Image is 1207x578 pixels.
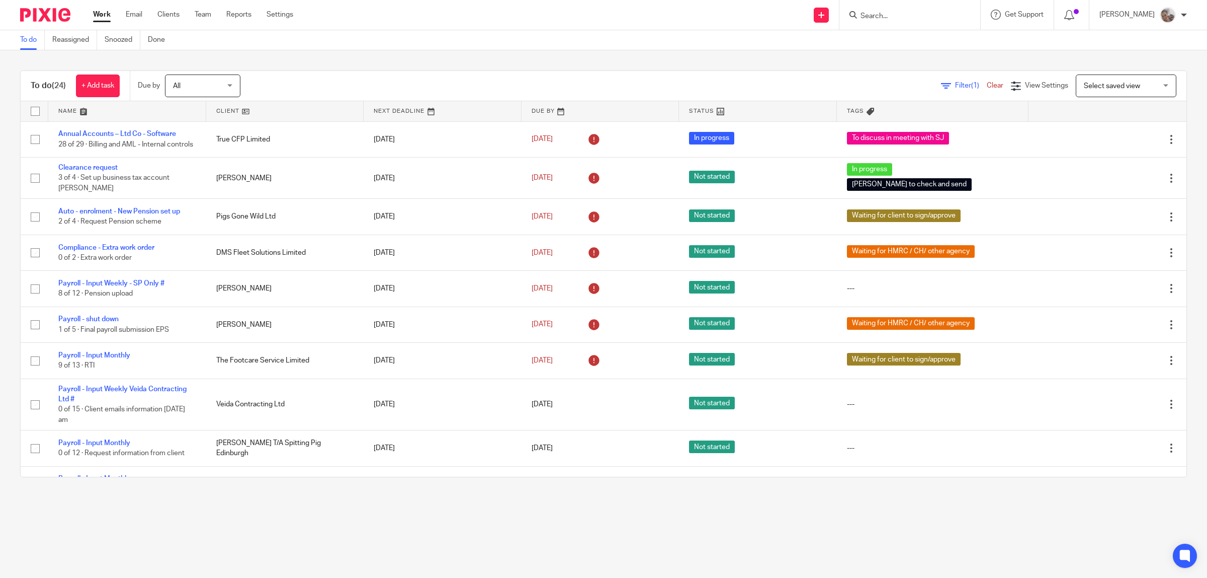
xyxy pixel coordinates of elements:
[532,401,553,408] span: [DATE]
[364,199,522,235] td: [DATE]
[1025,82,1068,89] span: View Settings
[1084,83,1140,90] span: Select saved view
[689,353,735,366] span: Not started
[364,121,522,157] td: [DATE]
[847,209,961,222] span: Waiting for client to sign/approve
[206,466,364,502] td: For The Love of Food Catering Ltd
[847,108,864,114] span: Tags
[58,164,118,171] a: Clearance request
[689,441,735,453] span: Not started
[689,209,735,222] span: Not started
[58,280,164,287] a: Payroll - Input Weekly - SP Only #
[206,307,364,342] td: [PERSON_NAME]
[173,83,181,90] span: All
[206,271,364,307] td: [PERSON_NAME]
[532,174,553,181] span: [DATE]
[532,321,553,328] span: [DATE]
[31,81,66,91] h1: To do
[364,466,522,502] td: [DATE]
[847,443,1018,453] div: ---
[532,445,553,452] span: [DATE]
[847,399,1018,409] div: ---
[93,10,111,20] a: Work
[206,157,364,198] td: [PERSON_NAME]
[689,245,735,258] span: Not started
[52,82,66,90] span: (24)
[206,121,364,157] td: True CFP Limited
[138,81,160,91] p: Due by
[971,82,979,89] span: (1)
[689,171,735,183] span: Not started
[58,254,132,261] span: 0 of 2 · Extra work order
[58,208,180,215] a: Auto - enrolment - New Pension set up
[206,430,364,466] td: [PERSON_NAME] T/A Spitting Pig Edinburgh
[58,244,154,251] a: Compliance - Extra work order
[847,132,949,144] span: To discuss in meeting with SJ
[58,475,130,482] a: Payroll - Input Monthly
[58,352,130,359] a: Payroll - Input Monthly
[364,157,522,198] td: [DATE]
[20,8,70,22] img: Pixie
[1160,7,1176,23] img: me.jpg
[689,317,735,330] span: Not started
[267,10,293,20] a: Settings
[58,219,161,226] span: 2 of 4 · Request Pension scheme
[847,178,972,191] span: [PERSON_NAME] to check and send
[847,283,1018,294] div: ---
[532,136,553,143] span: [DATE]
[689,477,735,489] span: Not started
[955,82,987,89] span: Filter
[987,82,1003,89] a: Clear
[20,30,45,50] a: To do
[364,235,522,270] td: [DATE]
[689,281,735,294] span: Not started
[364,343,522,379] td: [DATE]
[1005,11,1044,18] span: Get Support
[58,326,169,333] span: 1 of 5 · Final payroll submission EPS
[1099,10,1155,20] p: [PERSON_NAME]
[58,130,176,137] a: Annual Accounts – Ltd Co - Software
[847,317,975,330] span: Waiting for HMRC / CH/ other agency
[532,285,553,292] span: [DATE]
[58,386,187,403] a: Payroll - Input Weekly Veida Contracting Ltd #
[58,450,185,457] span: 0 of 12 · Request information from client
[847,477,961,489] span: Waiting for client to sign/approve
[206,379,364,430] td: Veida Contracting Ltd
[76,75,120,97] a: + Add task
[58,175,169,192] span: 3 of 4 · Set up business tax account [PERSON_NAME]
[206,235,364,270] td: DMS Fleet Solutions Limited
[195,10,211,20] a: Team
[206,343,364,379] td: The Footcare Service Limited
[364,379,522,430] td: [DATE]
[847,163,892,176] span: In progress
[847,353,961,366] span: Waiting for client to sign/approve
[532,357,553,364] span: [DATE]
[532,249,553,256] span: [DATE]
[58,406,185,423] span: 0 of 15 · Client emails information [DATE] am
[157,10,180,20] a: Clients
[364,271,522,307] td: [DATE]
[58,440,130,447] a: Payroll - Input Monthly
[58,141,193,148] span: 28 of 29 · Billing and AML - Internal controls
[58,291,133,298] span: 8 of 12 · Pension upload
[532,213,553,220] span: [DATE]
[859,12,950,21] input: Search
[206,199,364,235] td: Pigs Gone Wild Ltd
[689,397,735,409] span: Not started
[847,245,975,258] span: Waiting for HMRC / CH/ other agency
[105,30,140,50] a: Snoozed
[148,30,173,50] a: Done
[58,362,95,369] span: 9 of 13 · RTI
[58,316,119,323] a: Payroll - shut down
[226,10,251,20] a: Reports
[689,132,734,144] span: In progress
[364,430,522,466] td: [DATE]
[126,10,142,20] a: Email
[364,307,522,342] td: [DATE]
[52,30,97,50] a: Reassigned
